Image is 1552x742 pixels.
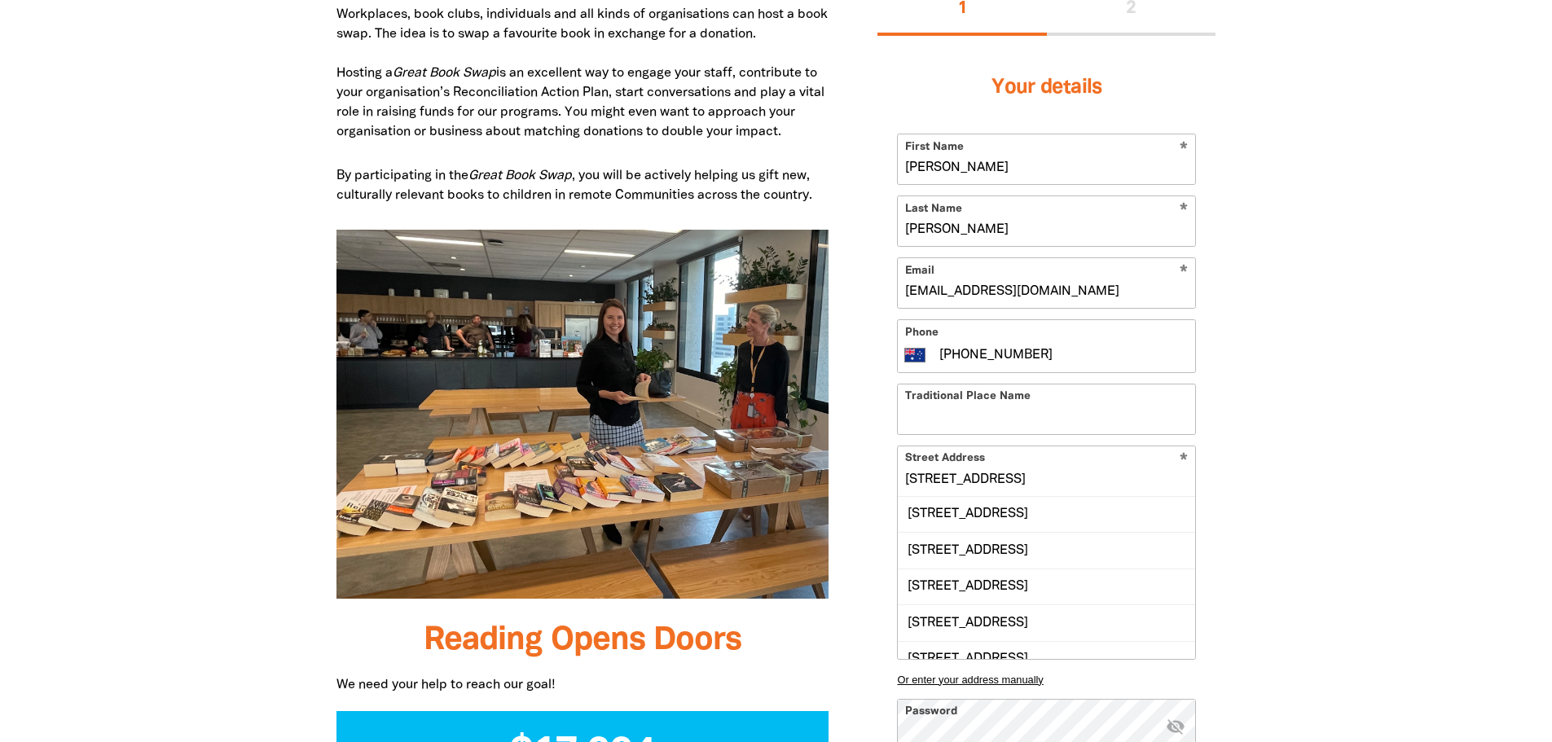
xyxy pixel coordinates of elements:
div: [STREET_ADDRESS] [898,497,1195,532]
div: [STREET_ADDRESS] [898,532,1195,568]
h3: Your details [897,55,1196,121]
em: Great Book Swap [393,68,496,79]
div: [STREET_ADDRESS] [898,604,1195,640]
em: Great Book Swap [468,170,572,182]
button: Or enter your address manually [897,673,1196,685]
p: We need your help to reach our goal! [336,675,829,695]
button: visibility_off [1166,716,1185,738]
p: Workplaces, book clubs, individuals and all kinds of organisations can host a book swap. The idea... [336,5,829,142]
i: Hide password [1166,716,1185,735]
p: By participating in the , you will be actively helping us gift new, culturally relevant books to ... [336,166,829,205]
div: [STREET_ADDRESS] [898,640,1195,676]
span: Reading Opens Doors [424,626,741,656]
div: [STREET_ADDRESS] [898,569,1195,604]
